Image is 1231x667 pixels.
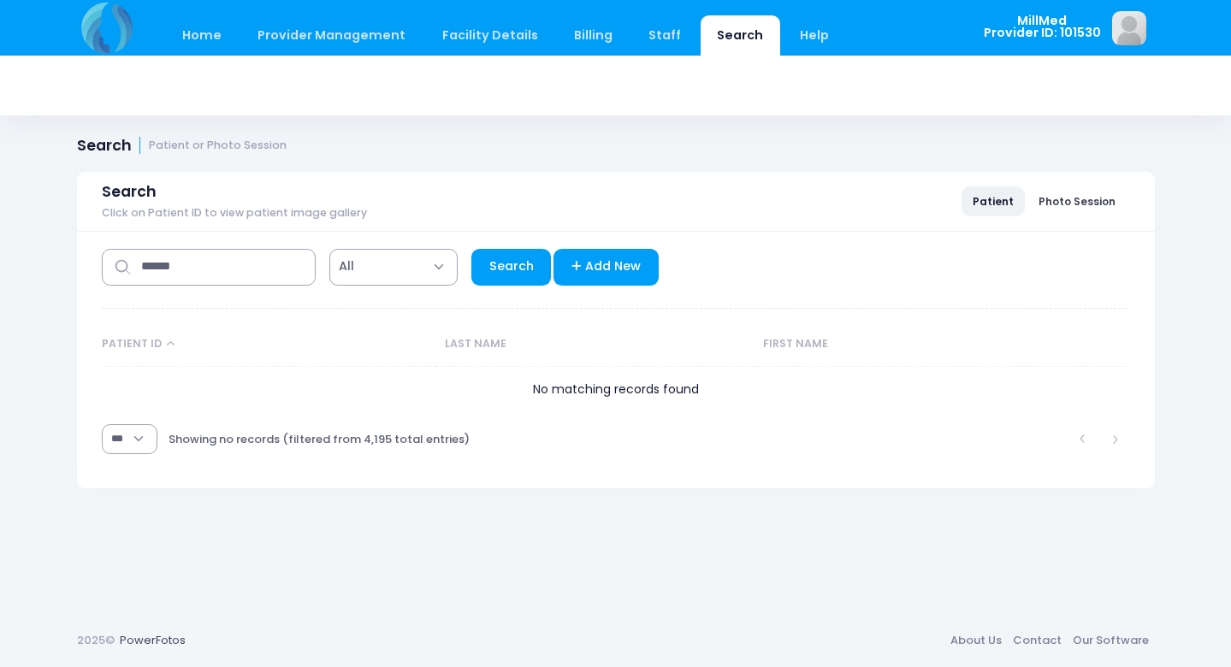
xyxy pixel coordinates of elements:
[1008,625,1068,656] a: Contact
[77,137,287,155] h1: Search
[102,322,436,367] th: Patient ID: activate to sort column descending
[102,207,367,220] span: Click on Patient ID to view patient image gallery
[425,15,554,56] a: Facility Details
[962,186,1025,215] a: Patient
[553,249,659,286] a: Add New
[339,257,354,275] span: All
[149,139,287,152] small: Patient or Photo Session
[329,249,458,286] span: All
[77,632,115,648] span: 2025©
[241,15,423,56] a: Provider Management
[984,15,1101,39] span: MillMed Provider ID: 101530
[1027,186,1127,215] a: Photo Session
[755,322,1087,367] th: First Name: activate to sort column ascending
[166,15,239,56] a: Home
[701,15,780,56] a: Search
[120,632,186,648] a: PowerFotos
[557,15,629,56] a: Billing
[102,183,157,201] span: Search
[471,249,551,286] a: Search
[1112,11,1146,45] img: image
[169,420,470,459] div: Showing no records (filtered from 4,195 total entries)
[1068,625,1155,656] a: Our Software
[102,367,1130,412] td: No matching records found
[436,322,755,367] th: Last Name: activate to sort column ascending
[945,625,1008,656] a: About Us
[783,15,845,56] a: Help
[632,15,698,56] a: Staff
